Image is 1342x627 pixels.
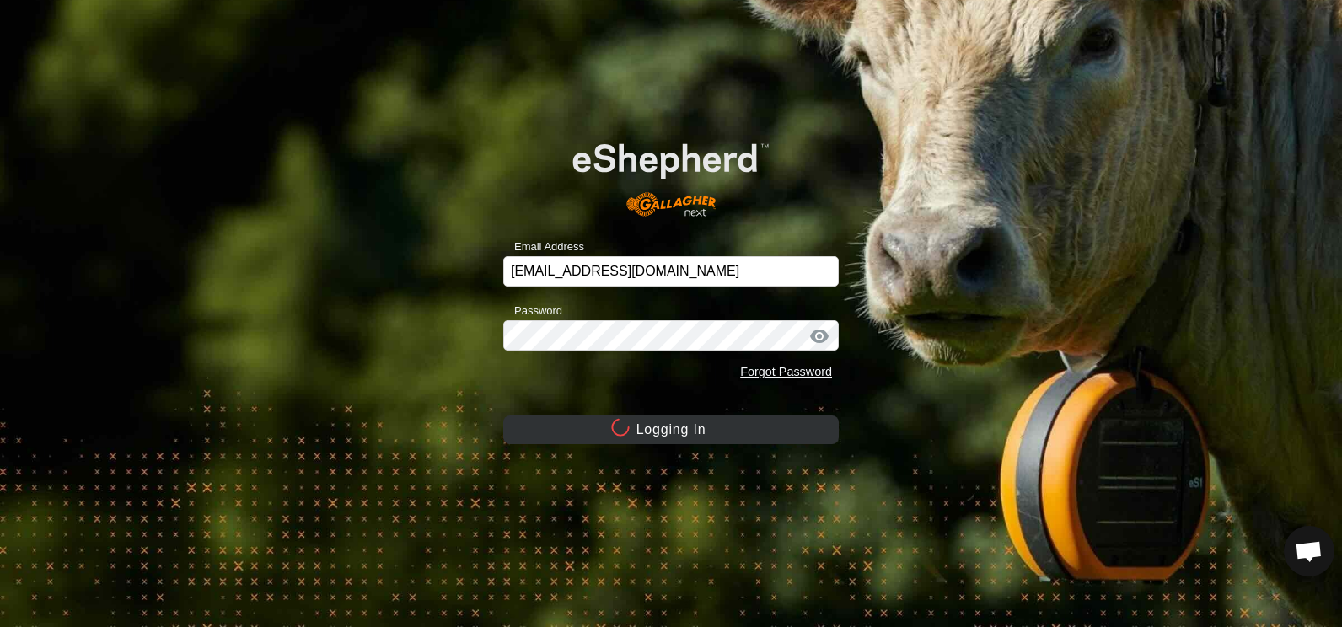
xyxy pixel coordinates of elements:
[537,115,805,230] img: E-shepherd Logo
[503,415,839,444] button: Logging In
[503,303,562,319] label: Password
[503,256,839,287] input: Email Address
[740,365,832,378] a: Forgot Password
[1284,526,1334,576] div: Open chat
[503,238,584,255] label: Email Address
